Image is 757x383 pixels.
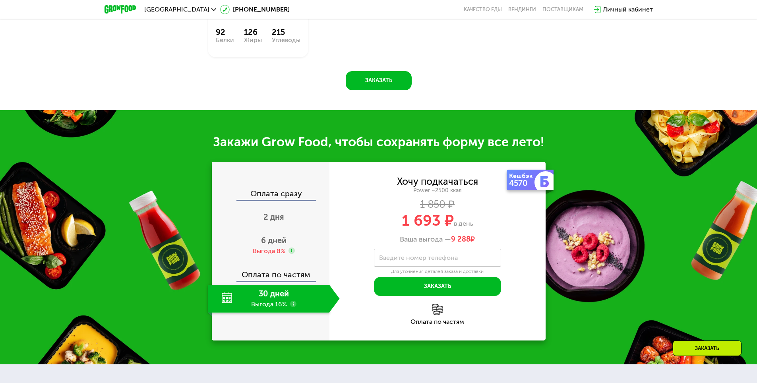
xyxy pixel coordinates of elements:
[374,277,501,296] button: Заказать
[216,37,234,43] div: Белки
[253,247,285,255] div: Выгода 8%
[451,235,470,244] span: 9 288
[272,27,300,37] div: 215
[216,27,234,37] div: 92
[244,37,262,43] div: Жиры
[397,177,478,186] div: Хочу подкачаться
[220,5,290,14] a: [PHONE_NUMBER]
[432,304,443,315] img: l6xcnZfty9opOoJh.png
[144,6,209,13] span: [GEOGRAPHIC_DATA]
[329,319,546,325] div: Оплата по частям
[261,236,287,245] span: 6 дней
[402,211,454,230] span: 1 693 ₽
[379,255,458,260] label: Введите номер телефона
[673,340,742,356] div: Заказать
[213,190,329,200] div: Оплата сразу
[272,37,300,43] div: Углеводы
[346,71,412,90] button: Заказать
[509,179,536,187] div: 4570
[464,6,502,13] a: Качество еды
[374,269,501,275] div: Для уточнения деталей заказа и доставки
[329,200,546,209] div: 1 850 ₽
[542,6,583,13] div: поставщикам
[509,173,536,179] div: Кешбэк
[454,220,473,227] span: в день
[329,187,546,194] div: Power ~2500 ккал
[263,212,284,222] span: 2 дня
[213,263,329,281] div: Оплата по частям
[244,27,262,37] div: 126
[508,6,536,13] a: Вендинги
[216,10,233,19] span: 2346
[329,235,546,244] div: Ваша выгода —
[451,235,475,244] span: ₽
[603,5,653,14] div: Личный кабинет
